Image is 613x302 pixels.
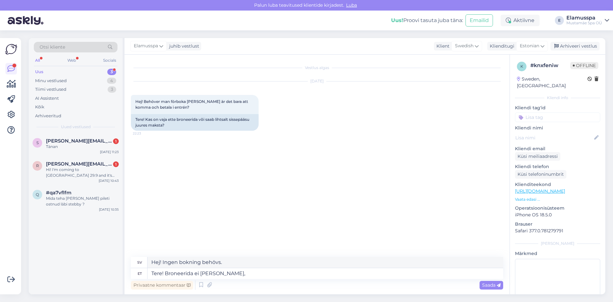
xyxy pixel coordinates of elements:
[107,78,116,84] div: 4
[131,65,503,71] div: Vestlus algas
[36,163,39,168] span: r
[515,163,600,170] p: Kliendi telefon
[35,78,67,84] div: Minu vestlused
[515,212,600,218] p: iPhone OS 18.5.0
[35,104,44,110] div: Kõik
[100,150,119,154] div: [DATE] 11:23
[108,86,116,93] div: 3
[455,43,473,50] span: Swedish
[99,207,119,212] div: [DATE] 10:35
[515,105,600,111] p: Kliendi tag'id
[107,69,116,75] div: 3
[46,144,119,150] div: Tänan
[520,43,539,50] span: Estonian
[35,69,43,75] div: Uus
[515,205,600,212] p: Operatsioonisüsteem
[391,17,403,23] b: Uus!
[515,152,560,161] div: Küsi meiliaadressi
[487,43,514,50] div: Klienditugi
[515,112,600,122] input: Lisa tag
[131,78,503,84] div: [DATE]
[46,190,72,196] span: #qa7vflfm
[5,43,17,55] img: Askly Logo
[135,99,249,110] span: Hej! Behöver man förboka [PERSON_NAME] är det bara att komma och betala i entrén?
[566,15,609,26] a: ElamusspaMustamäe Spa OÜ
[566,15,602,20] div: Elamusspa
[517,76,587,89] div: Sweden, [GEOGRAPHIC_DATA]
[35,86,66,93] div: Tiimi vestlused
[131,281,193,290] div: Privaatne kommentaar
[515,181,600,188] p: Klienditeekond
[134,43,158,50] span: Elamusspa
[515,241,600,246] div: [PERSON_NAME]
[515,145,600,152] p: Kliendi email
[137,257,142,268] div: sv
[113,138,119,144] div: 1
[102,56,117,65] div: Socials
[515,125,600,131] p: Kliendi nimi
[515,197,600,202] p: Vaata edasi ...
[515,95,600,101] div: Kliendi info
[530,62,570,69] div: # knxfeniw
[46,138,112,144] span: steven.allik6@gmail.com
[515,250,600,257] p: Märkmed
[36,192,39,197] span: q
[515,188,565,194] a: [URL][DOMAIN_NAME]
[99,178,119,183] div: [DATE] 10:43
[34,56,41,65] div: All
[501,15,540,26] div: Aktiivne
[515,221,600,228] p: Brauser
[133,131,157,136] span: 22:23
[113,161,119,167] div: 1
[520,64,523,69] span: k
[35,113,61,119] div: Arhiveeritud
[167,43,199,50] div: juhib vestlust
[35,95,59,102] div: AI Assistent
[46,167,119,178] div: Hi! I'm coming to [GEOGRAPHIC_DATA] 29.9 and it's my birthday. Any birthday discounts available? ...
[465,14,493,27] button: Emailid
[482,282,501,288] span: Saada
[148,257,503,268] textarea: Hej! Ingen bokning behövs.
[566,20,602,26] div: Mustamäe Spa OÜ
[36,140,39,145] span: s
[391,17,463,24] div: Proovi tasuta juba täna:
[148,268,503,279] textarea: Tere! Broneerida ei [PERSON_NAME],
[434,43,450,50] div: Klient
[515,134,593,141] input: Lisa nimi
[555,16,564,25] div: E
[61,124,91,130] span: Uued vestlused
[46,161,112,167] span: rita.niinim@gmail.com
[515,228,600,234] p: Safari 377.0.781279791
[46,196,119,207] div: Mida teha [PERSON_NAME] pileti ostnud läbi stebby ?
[570,62,598,69] span: Offline
[344,2,359,8] span: Luba
[40,44,65,50] span: Otsi kliente
[550,42,600,50] div: Arhiveeri vestlus
[515,170,566,179] div: Küsi telefoninumbrit
[66,56,77,65] div: Web
[138,268,142,279] div: et
[131,114,259,131] div: Tere! Kas on vaja ette broneerida või saab lihtsalt sissepääsu juures maksta?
